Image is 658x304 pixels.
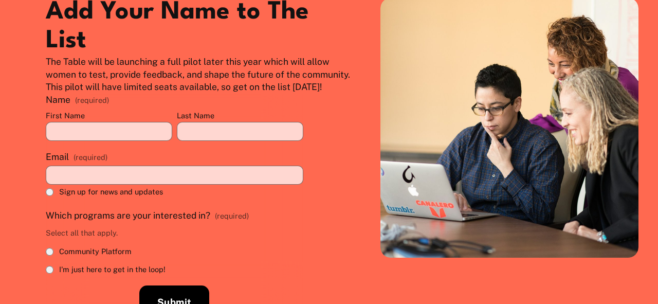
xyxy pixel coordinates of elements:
[177,111,303,122] div: Last Name
[59,187,163,197] span: Sign up for news and updates
[59,264,166,275] span: I'm just here to get in the loop!
[46,248,53,256] input: Community Platform
[46,151,69,164] span: Email
[46,188,53,196] input: Sign up for news and updates
[46,111,172,122] div: First Name
[46,266,53,274] input: I'm just here to get in the loop!
[46,209,210,222] span: Which programs are your interested in?
[46,56,355,94] p: The Table will be launching a full pilot later this year which will allow women to test, provide ...
[75,97,109,104] span: (required)
[74,152,107,163] span: (required)
[215,211,249,221] span: (required)
[46,224,249,242] p: Select all that apply.
[59,246,132,257] span: Community Platform
[46,94,70,106] span: Name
